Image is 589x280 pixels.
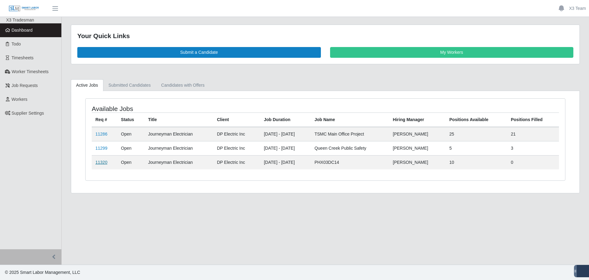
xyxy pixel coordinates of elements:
span: Job Requests [12,83,38,88]
td: 0 [507,155,559,169]
td: 10 [446,155,507,169]
div: Your Quick Links [77,31,573,41]
a: 11299 [95,146,107,151]
span: © 2025 Smart Labor Management, LLC [5,270,80,275]
td: Queen Creek Public Safety [311,141,389,155]
td: [DATE] - [DATE] [260,155,311,169]
h4: Available Jobs [92,105,281,112]
span: Todo [12,41,21,46]
td: Journeyman Electrician [144,127,213,141]
td: 21 [507,127,559,141]
td: Journeyman Electrician [144,155,213,169]
td: [DATE] - [DATE] [260,141,311,155]
td: [PERSON_NAME] [389,141,446,155]
td: [PERSON_NAME] [389,155,446,169]
img: SLM Logo [9,5,39,12]
span: Workers [12,97,28,102]
th: Title [144,112,213,127]
td: DP Electric Inc [213,155,260,169]
a: Active Jobs [71,79,103,91]
th: Job Name [311,112,389,127]
td: DP Electric Inc [213,127,260,141]
a: My Workers [330,47,574,58]
td: Journeyman Electrician [144,141,213,155]
a: 11320 [95,160,107,165]
a: Submit a Candidate [77,47,321,58]
td: [DATE] - [DATE] [260,127,311,141]
th: Req # [92,112,117,127]
th: Positions Available [446,112,507,127]
td: 3 [507,141,559,155]
a: Submitted Candidates [103,79,156,91]
a: Candidates with Offers [156,79,210,91]
td: Open [117,127,144,141]
a: X3 Team [569,5,586,12]
span: Dashboard [12,28,33,33]
td: TSMC Main Office Project [311,127,389,141]
td: DP Electric Inc [213,141,260,155]
th: Status [117,112,144,127]
th: Positions Filled [507,112,559,127]
span: X3 Tradesman [6,18,34,22]
span: Supplier Settings [12,111,44,116]
a: 11286 [95,132,107,136]
td: 5 [446,141,507,155]
td: [PERSON_NAME] [389,127,446,141]
span: Timesheets [12,55,34,60]
td: Open [117,155,144,169]
th: Client [213,112,260,127]
td: Open [117,141,144,155]
th: Job Duration [260,112,311,127]
td: PHX03DC14 [311,155,389,169]
span: Worker Timesheets [12,69,48,74]
th: Hiring Manager [389,112,446,127]
td: 25 [446,127,507,141]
